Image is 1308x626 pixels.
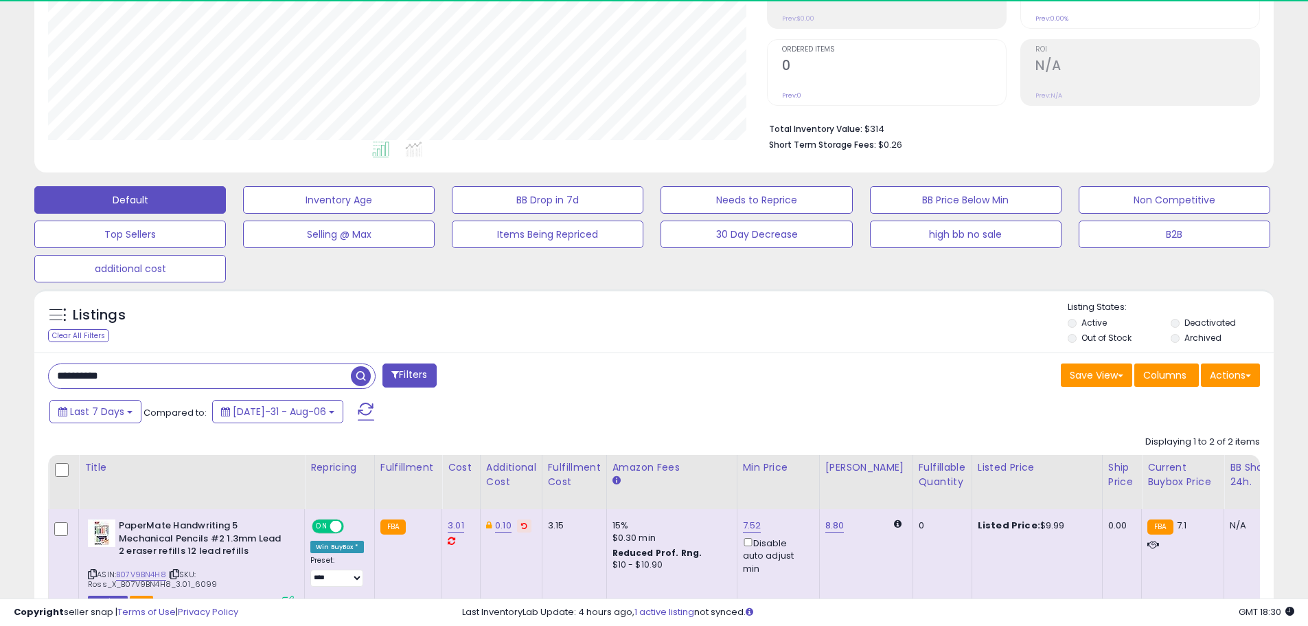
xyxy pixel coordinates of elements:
[612,547,702,559] b: Reduced Prof. Rng.
[1035,46,1259,54] span: ROI
[116,569,166,581] a: B07V9BN4H8
[88,569,218,590] span: | SKU: Ross_X_B07V9BN4H8_3.01_6099
[342,521,364,533] span: OFF
[243,186,435,214] button: Inventory Age
[14,606,238,619] div: seller snap | |
[661,221,852,248] button: 30 Day Decrease
[612,519,726,532] div: 15%
[870,221,1062,248] button: high bb no sale
[1108,460,1136,489] div: Ship Price
[1081,332,1132,344] label: Out of Stock
[380,519,406,535] small: FBA
[1035,58,1259,76] h2: N/A
[34,255,226,282] button: additional cost
[548,519,596,532] div: 3.15
[233,405,326,418] span: [DATE]-31 - Aug-06
[117,605,176,618] a: Terms of Use
[1184,317,1236,328] label: Deactivated
[878,138,902,151] span: $0.26
[380,460,436,475] div: Fulfillment
[70,405,124,418] span: Last 7 Days
[1035,91,1062,100] small: Prev: N/A
[1068,301,1274,314] p: Listing States:
[1081,317,1107,328] label: Active
[130,596,153,607] span: FBA
[310,460,369,475] div: Repricing
[49,400,141,423] button: Last 7 Days
[243,221,435,248] button: Selling @ Max
[73,306,126,325] h5: Listings
[452,186,643,214] button: BB Drop in 7d
[825,460,907,475] div: [PERSON_NAME]
[769,120,1250,136] li: $314
[612,475,621,487] small: Amazon Fees.
[661,186,852,214] button: Needs to Reprice
[1134,364,1199,387] button: Columns
[1230,460,1280,489] div: BB Share 24h.
[1147,519,1173,535] small: FBA
[119,519,286,561] b: PaperMate Handwriting 5 Mechanical Pencils #2 1.3mm Lead 2 eraser refills 12 lead refills
[870,186,1062,214] button: BB Price Below Min
[310,541,364,553] div: Win BuyBox *
[1035,14,1068,23] small: Prev: 0.00%
[743,535,809,575] div: Disable auto adjust min
[495,519,512,533] a: 0.10
[1147,460,1218,489] div: Current Buybox Price
[448,460,474,475] div: Cost
[448,519,464,533] a: 3.01
[782,58,1006,76] h2: 0
[462,606,1294,619] div: Last InventoryLab Update: 4 hours ago, not synced.
[1239,605,1294,618] span: 2025-08-14 18:30 GMT
[48,329,109,342] div: Clear All Filters
[612,559,726,571] div: $10 - $10.90
[382,364,436,388] button: Filters
[486,460,536,489] div: Additional Cost
[313,521,330,533] span: ON
[612,532,726,544] div: $0.30 min
[1079,221,1270,248] button: B2B
[1201,364,1260,387] button: Actions
[34,186,226,214] button: Default
[1079,186,1270,214] button: Non Competitive
[1184,332,1221,344] label: Archived
[452,221,643,248] button: Items Being Repriced
[634,605,694,618] a: 1 active listing
[178,605,238,618] a: Privacy Policy
[84,460,299,475] div: Title
[919,460,966,489] div: Fulfillable Quantity
[782,46,1006,54] span: Ordered Items
[1061,364,1132,387] button: Save View
[1177,519,1186,532] span: 7.1
[88,596,128,607] span: Listings that have been deleted from Seller Central
[34,221,226,248] button: Top Sellers
[919,519,961,532] div: 0
[978,519,1092,532] div: $9.99
[769,139,876,150] b: Short Term Storage Fees:
[212,400,343,423] button: [DATE]-31 - Aug-06
[782,14,814,23] small: Prev: $0.00
[548,460,601,489] div: Fulfillment Cost
[144,406,207,419] span: Compared to:
[1145,436,1260,449] div: Displaying 1 to 2 of 2 items
[1230,519,1275,532] div: N/A
[612,460,731,475] div: Amazon Fees
[825,519,845,533] a: 8.80
[769,123,862,135] b: Total Inventory Value:
[743,460,814,475] div: Min Price
[1143,368,1186,382] span: Columns
[978,519,1040,532] b: Listed Price:
[743,519,761,533] a: 7.52
[978,460,1097,475] div: Listed Price
[310,556,364,587] div: Preset:
[782,91,801,100] small: Prev: 0
[14,605,64,618] strong: Copyright
[88,519,115,547] img: 51-Y+KL7yDL._SL40_.jpg
[88,519,294,606] div: ASIN:
[1108,519,1131,532] div: 0.00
